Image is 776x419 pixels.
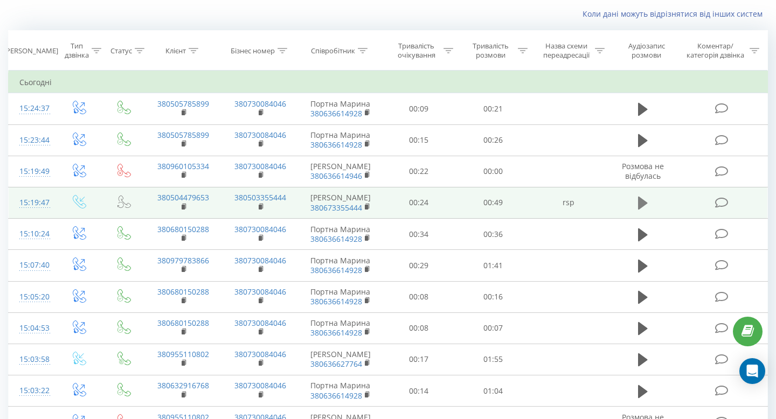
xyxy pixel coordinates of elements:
div: Тип дзвінка [65,41,89,60]
div: 15:19:49 [19,161,45,182]
td: 00:07 [456,312,530,344]
td: 00:17 [382,344,456,375]
a: 380979783866 [157,255,209,266]
td: 00:24 [382,187,456,218]
a: 380636614928 [310,108,362,118]
td: Портна Марина [299,124,382,156]
a: 380730084046 [234,255,286,266]
td: 01:04 [456,375,530,407]
div: 15:24:37 [19,98,45,119]
div: Статус [110,46,132,55]
span: Розмова не відбулась [622,161,664,181]
a: Коли дані можуть відрізнятися вiд інших систем [583,9,768,19]
td: 01:41 [456,250,530,281]
td: rsp [530,187,607,218]
div: 15:07:40 [19,255,45,276]
div: Тривалість розмови [466,41,515,60]
div: 15:19:47 [19,192,45,213]
td: 00:34 [382,219,456,250]
a: 380730084046 [234,349,286,359]
a: 380730084046 [234,130,286,140]
td: 00:29 [382,250,456,281]
td: 00:08 [382,312,456,344]
a: 380632916768 [157,380,209,390]
td: 00:21 [456,93,530,124]
td: 00:14 [382,375,456,407]
td: 00:36 [456,219,530,250]
td: 00:09 [382,93,456,124]
a: 380636614928 [310,390,362,401]
a: 380730084046 [234,161,286,171]
td: [PERSON_NAME] [299,156,382,187]
td: 00:49 [456,187,530,218]
div: Клієнт [165,46,186,55]
div: Коментар/категорія дзвінка [684,41,747,60]
a: 380730084046 [234,287,286,297]
td: Портна Марина [299,250,382,281]
div: Назва схеми переадресації [540,41,592,60]
td: Портна Марина [299,312,382,344]
a: 380636614928 [310,265,362,275]
td: Сьогодні [9,72,768,93]
td: [PERSON_NAME] [299,187,382,218]
td: 01:55 [456,344,530,375]
td: 00:00 [456,156,530,187]
td: 00:08 [382,281,456,312]
a: 380636614928 [310,296,362,306]
a: 380504479653 [157,192,209,202]
div: 15:05:20 [19,287,45,308]
a: 380730084046 [234,318,286,328]
div: Open Intercom Messenger [739,358,765,384]
a: 380636614928 [310,327,362,338]
a: 380680150288 [157,287,209,297]
a: 380955110802 [157,349,209,359]
div: [PERSON_NAME] [4,46,58,55]
a: 380680150288 [157,224,209,234]
td: 00:26 [456,124,530,156]
td: Портна Марина [299,375,382,407]
a: 380636627764 [310,359,362,369]
a: 380636614928 [310,139,362,150]
a: 380730084046 [234,224,286,234]
a: 380505785899 [157,130,209,140]
div: Аудіозапис розмови [617,41,676,60]
a: 380636614946 [310,171,362,181]
td: Портна Марина [299,219,382,250]
div: Бізнес номер [231,46,275,55]
a: 380636614928 [310,234,362,244]
a: 380673355444 [310,202,362,213]
div: 15:03:22 [19,380,45,401]
td: [PERSON_NAME] [299,344,382,375]
a: 380503355444 [234,192,286,202]
td: Портна Марина [299,93,382,124]
div: Тривалість очікування [392,41,441,60]
a: 380730084046 [234,380,286,390]
a: 380730084046 [234,99,286,109]
div: 15:03:58 [19,349,45,370]
td: 00:16 [456,281,530,312]
a: 380680150288 [157,318,209,328]
a: 380960105334 [157,161,209,171]
div: 15:04:53 [19,318,45,339]
td: Портна Марина [299,281,382,312]
td: 00:15 [382,124,456,156]
div: 15:10:24 [19,224,45,245]
div: 15:23:44 [19,130,45,151]
a: 380505785899 [157,99,209,109]
td: 00:22 [382,156,456,187]
div: Співробітник [311,46,355,55]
